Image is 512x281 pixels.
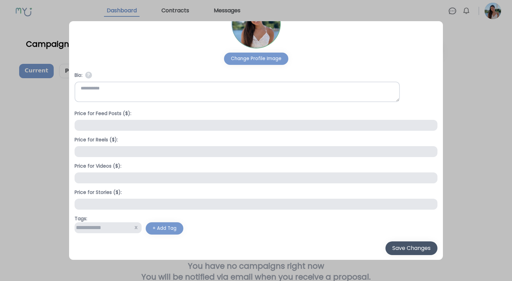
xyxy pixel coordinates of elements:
[75,136,437,143] h4: Price for Reels ($):
[146,222,183,235] button: + Add Tag
[131,223,141,232] span: x
[75,110,437,117] h4: Price for Feed Posts ($):
[231,55,281,62] div: Change Profile Image
[75,215,437,222] h4: Tags:
[85,72,92,79] span: Tell potential clients about yourself! Who are you as a creator or an influencer? What causes mot...
[153,225,176,232] div: + Add Tag
[392,244,431,252] div: Save Changes
[75,189,437,196] h4: Price for Stories ($):
[224,53,288,65] button: Change Profile Image
[385,241,437,255] button: Save Changes
[75,163,437,170] h4: Price for Videos ($):
[75,72,437,79] h4: Bio:
[131,222,141,232] button: x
